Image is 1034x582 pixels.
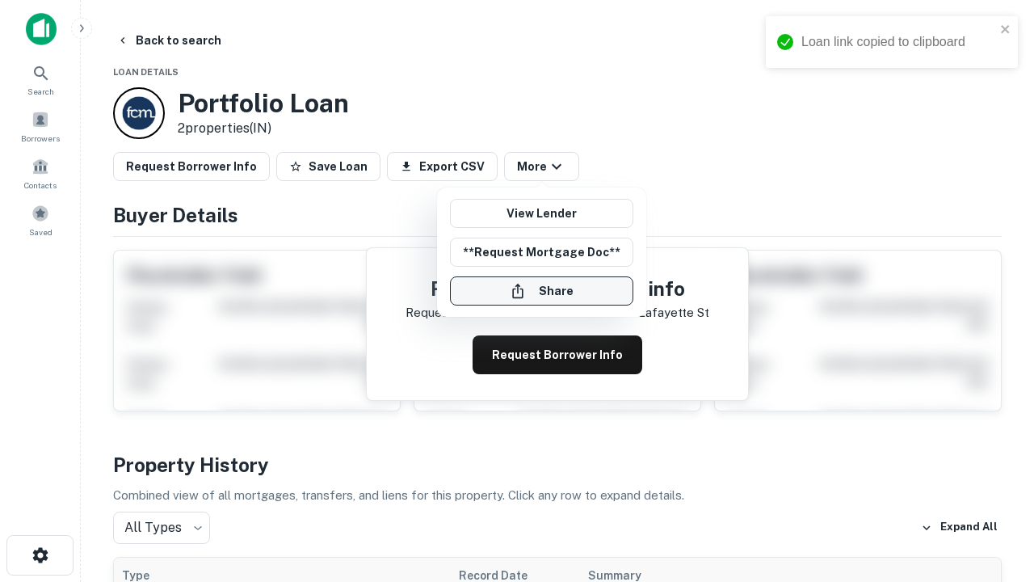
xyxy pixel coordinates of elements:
button: Share [450,276,633,306]
a: View Lender [450,199,633,228]
div: Loan link copied to clipboard [801,32,995,52]
iframe: Chat Widget [953,401,1034,479]
button: **Request Mortgage Doc** [450,238,633,267]
button: close [1000,23,1011,38]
